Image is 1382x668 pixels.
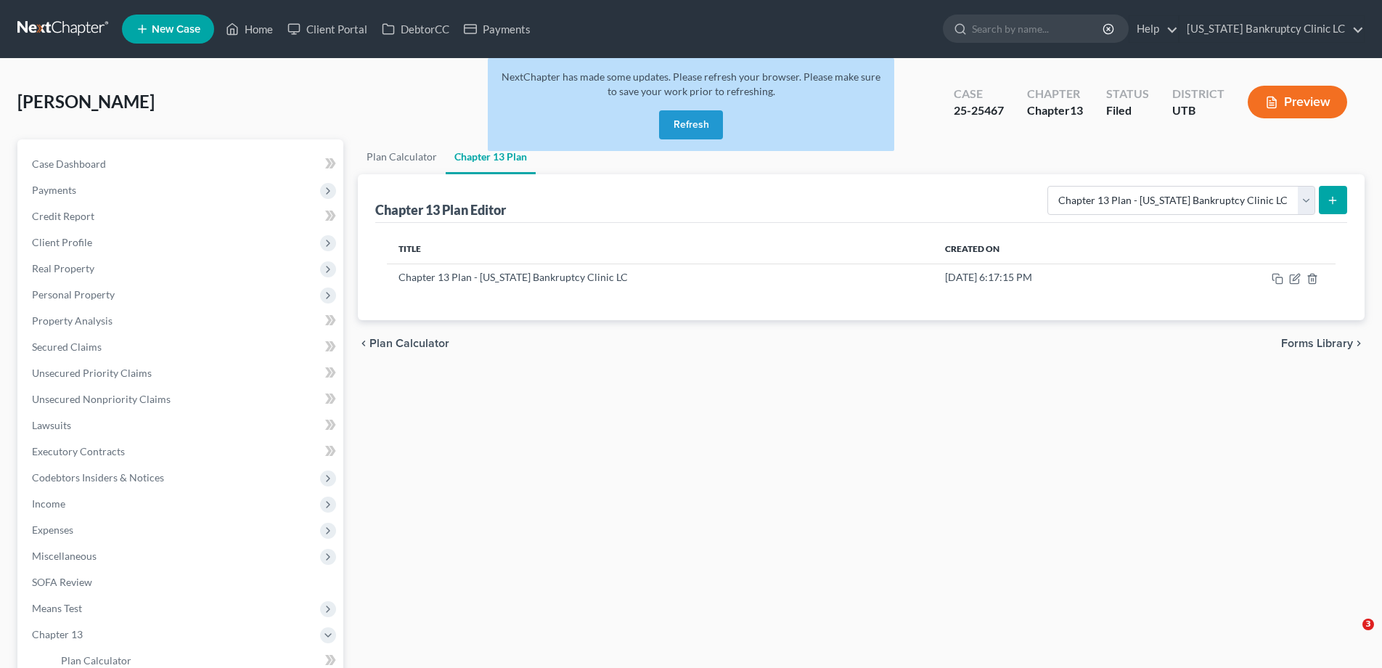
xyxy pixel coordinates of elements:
a: [US_STATE] Bankruptcy Clinic LC [1179,16,1364,42]
span: Codebtors Insiders & Notices [32,471,164,484]
span: Payments [32,184,76,196]
div: UTB [1172,102,1224,119]
span: Real Property [32,262,94,274]
a: Executory Contracts [20,439,343,465]
span: Property Analysis [32,314,113,327]
span: New Case [152,24,200,35]
td: [DATE] 6:17:15 PM [933,264,1172,291]
a: Help [1129,16,1178,42]
a: Lawsuits [20,412,343,439]
span: 3 [1362,619,1374,630]
span: Chapter 13 [32,628,83,640]
span: Client Profile [32,236,92,248]
span: Unsecured Priority Claims [32,367,152,379]
div: Status [1106,86,1149,102]
div: 25-25467 [954,102,1004,119]
a: Chapter 13 Plan [446,139,536,174]
a: SOFA Review [20,569,343,595]
a: Unsecured Nonpriority Claims [20,386,343,412]
button: Refresh [659,110,723,139]
a: Home [218,16,280,42]
input: Search by name... [972,15,1105,42]
button: chevron_left Plan Calculator [358,338,449,349]
span: Income [32,497,65,510]
a: DebtorCC [375,16,457,42]
span: NextChapter has made some updates. Please refresh your browser. Please make sure to save your wor... [502,70,880,97]
span: Forms Library [1281,338,1353,349]
a: Client Portal [280,16,375,42]
a: Case Dashboard [20,151,343,177]
span: Secured Claims [32,341,102,353]
span: Plan Calculator [369,338,449,349]
a: Secured Claims [20,334,343,360]
button: Forms Library chevron_right [1281,338,1365,349]
span: Miscellaneous [32,550,97,562]
th: Title [387,235,933,264]
a: Payments [457,16,538,42]
button: Preview [1248,86,1347,118]
div: Chapter [1027,86,1083,102]
a: Credit Report [20,203,343,229]
span: [PERSON_NAME] [17,91,155,112]
i: chevron_left [358,338,369,349]
span: Unsecured Nonpriority Claims [32,393,171,405]
span: Means Test [32,602,82,614]
div: Filed [1106,102,1149,119]
a: Plan Calculator [358,139,446,174]
span: Credit Report [32,210,94,222]
a: Property Analysis [20,308,343,334]
div: Chapter 13 Plan Editor [375,201,506,219]
iframe: Intercom live chat [1333,619,1367,653]
div: District [1172,86,1224,102]
span: SOFA Review [32,576,92,588]
span: Executory Contracts [32,445,125,457]
span: 13 [1070,103,1083,117]
div: Case [954,86,1004,102]
span: Case Dashboard [32,158,106,170]
i: chevron_right [1353,338,1365,349]
a: Unsecured Priority Claims [20,360,343,386]
div: Chapter [1027,102,1083,119]
span: Personal Property [32,288,115,301]
td: Chapter 13 Plan - [US_STATE] Bankruptcy Clinic LC [387,264,933,291]
th: Created On [933,235,1172,264]
span: Expenses [32,524,73,536]
span: Plan Calculator [61,654,131,667]
span: Lawsuits [32,419,71,431]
